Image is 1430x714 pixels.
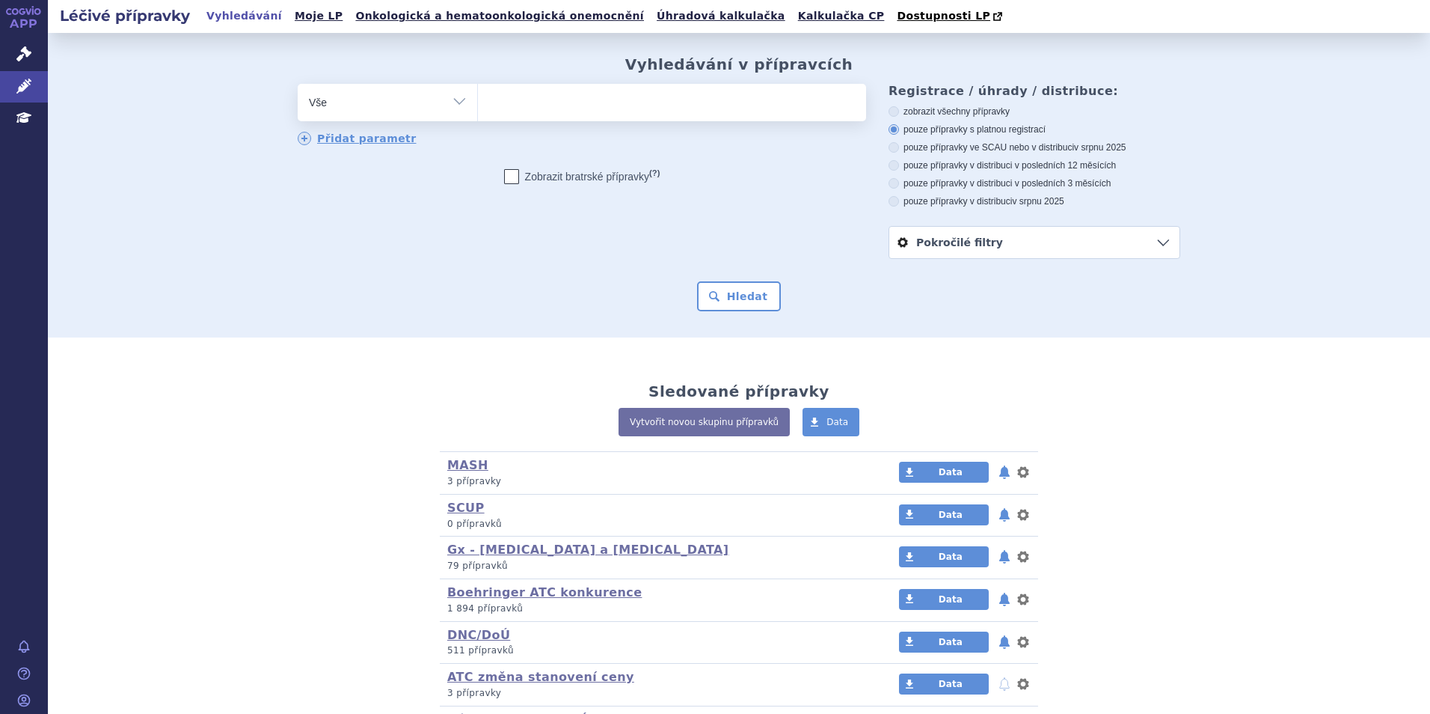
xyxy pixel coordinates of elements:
button: notifikace [997,591,1012,608]
a: Úhradová kalkulačka [652,6,790,26]
a: SCUP [447,501,485,515]
h2: Vyhledávání v přípravcích [625,55,853,73]
button: notifikace [997,506,1012,524]
label: pouze přípravky s platnou registrací [889,123,1180,135]
a: Vyhledávání [202,6,286,26]
label: Zobrazit bratrské přípravky [504,169,660,184]
span: 0 přípravků [447,519,502,529]
a: Data [899,504,989,525]
button: notifikace [997,675,1012,693]
button: nastavení [1016,548,1031,566]
button: notifikace [997,633,1012,651]
span: Data [939,679,963,689]
button: notifikace [997,463,1012,481]
button: nastavení [1016,633,1031,651]
span: Data [939,510,963,520]
span: Data [939,594,963,605]
h2: Léčivé přípravky [48,5,202,26]
button: nastavení [1016,591,1031,608]
a: DNC/DoÚ [447,628,510,642]
label: pouze přípravky v distribuci [889,195,1180,207]
a: Onkologická a hematoonkologická onemocnění [351,6,648,26]
label: pouze přípravky v distribuci v posledních 12 měsících [889,159,1180,171]
button: Hledat [697,281,782,311]
abbr: (?) [649,168,660,178]
button: nastavení [1016,675,1031,693]
a: Boehringer ATC konkurence [447,585,642,599]
span: 3 přípravky [447,476,501,486]
a: Data [899,674,989,695]
a: ATC změna stanovení ceny [447,670,634,684]
span: 511 přípravků [447,645,514,656]
span: Data [939,467,963,477]
a: Moje LP [290,6,347,26]
span: 79 přípravků [447,561,508,571]
span: 1 894 přípravků [447,603,523,614]
a: Gx - [MEDICAL_DATA] a [MEDICAL_DATA] [447,543,729,557]
label: pouze přípravky v distribuci v posledních 3 měsících [889,177,1180,189]
button: nastavení [1016,506,1031,524]
span: Dostupnosti LP [897,10,990,22]
span: Data [826,417,848,427]
a: Data [899,462,989,483]
span: Data [939,637,963,647]
button: notifikace [997,548,1012,566]
h3: Registrace / úhrady / distribuce: [889,84,1180,98]
a: Data [899,632,989,653]
span: v srpnu 2025 [1012,196,1064,207]
a: Dostupnosti LP [892,6,1010,27]
a: Přidat parametr [298,132,417,145]
a: Vytvořit novou skupinu přípravků [619,408,790,436]
a: Data [803,408,859,436]
span: 3 přípravky [447,688,501,698]
a: Pokročilé filtry [889,227,1179,258]
a: Kalkulačka CP [794,6,889,26]
h2: Sledované přípravky [648,382,829,400]
a: Data [899,589,989,610]
span: Data [939,552,963,562]
label: pouze přípravky ve SCAU nebo v distribuci [889,141,1180,153]
button: nastavení [1016,463,1031,481]
label: zobrazit všechny přípravky [889,106,1180,118]
a: MASH [447,458,488,472]
span: v srpnu 2025 [1074,142,1126,153]
a: Data [899,546,989,567]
